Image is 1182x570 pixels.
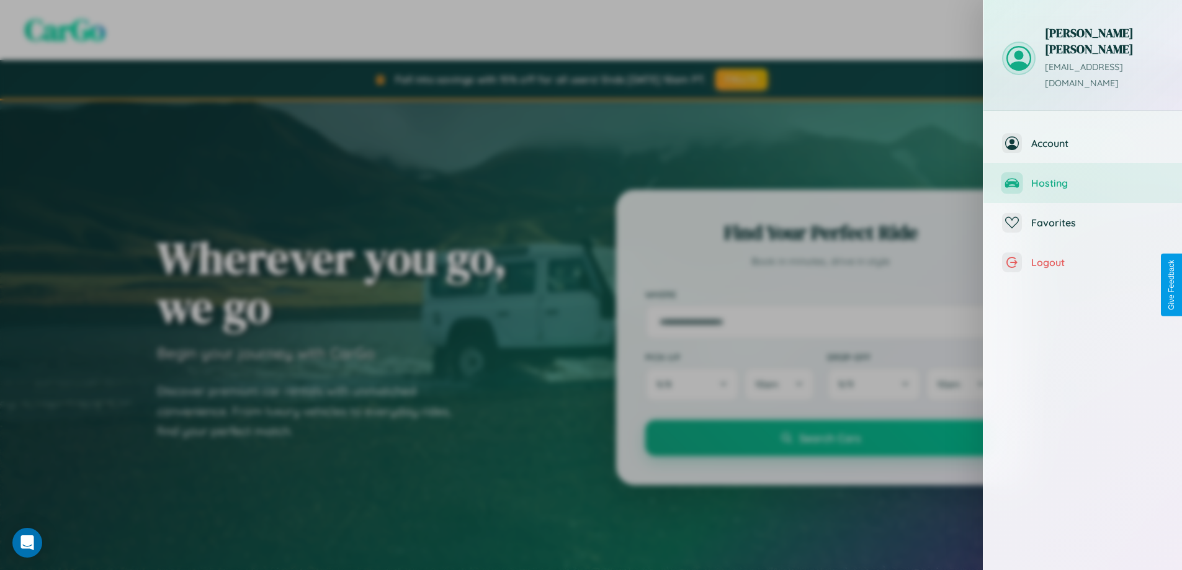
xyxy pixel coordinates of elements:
h3: [PERSON_NAME] [PERSON_NAME] [1045,25,1163,57]
span: Hosting [1031,177,1163,189]
span: Favorites [1031,216,1163,229]
button: Logout [983,243,1182,282]
button: Hosting [983,163,1182,203]
button: Favorites [983,203,1182,243]
div: Give Feedback [1167,260,1176,310]
div: Open Intercom Messenger [12,528,42,558]
p: [EMAIL_ADDRESS][DOMAIN_NAME] [1045,60,1163,92]
span: Account [1031,137,1163,149]
span: Logout [1031,256,1163,269]
button: Account [983,123,1182,163]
